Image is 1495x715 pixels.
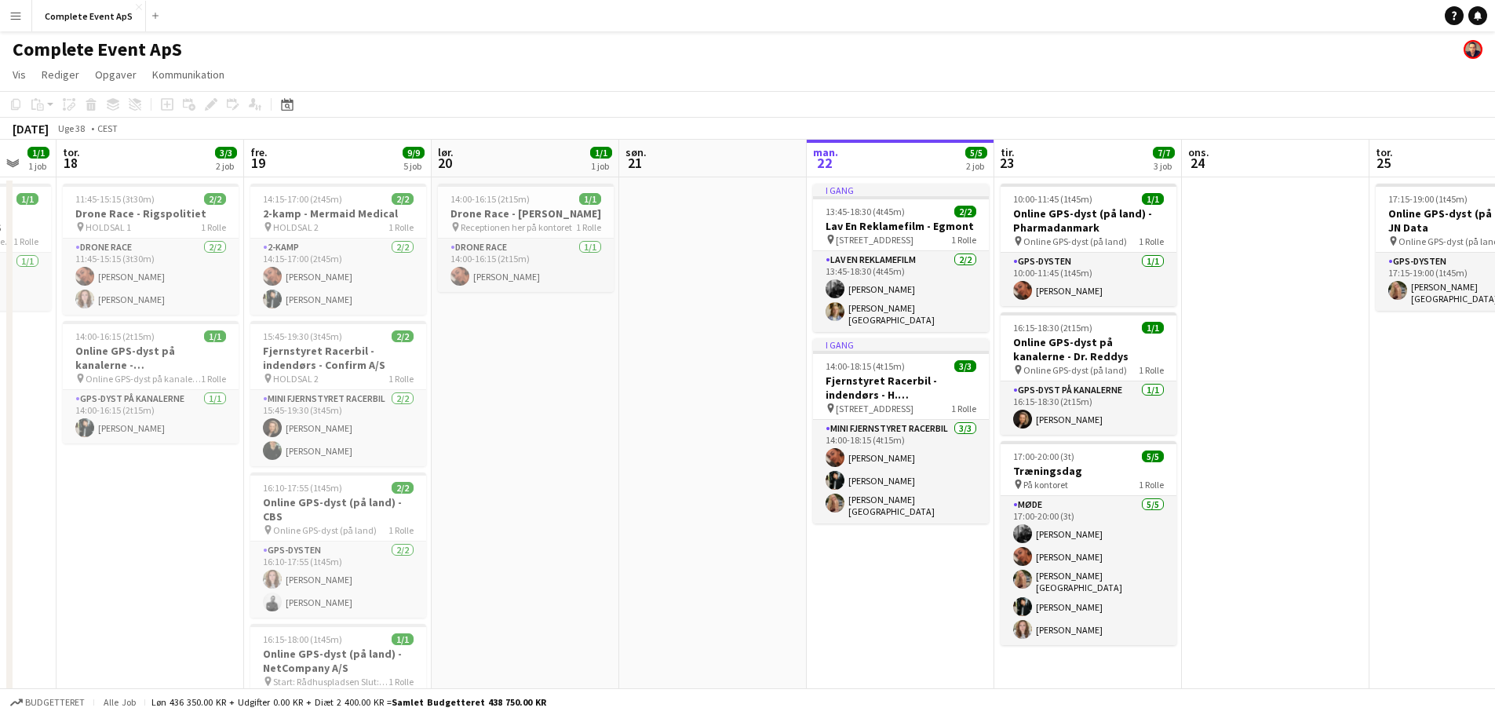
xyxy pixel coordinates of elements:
button: Complete Event ApS [32,1,146,31]
app-user-avatar: Christian Brøckner [1464,40,1482,59]
button: Budgetteret [8,694,87,711]
div: [DATE] [13,121,49,137]
div: Løn 436 350.00 KR + Udgifter 0.00 KR + Diæt 2 400.00 KR = [151,696,546,708]
a: Opgaver [89,64,143,85]
span: Budgetteret [25,697,85,708]
a: Rediger [35,64,86,85]
span: Alle job [100,696,138,708]
span: Uge 38 [52,122,91,134]
h1: Complete Event ApS [13,38,182,61]
a: Vis [6,64,32,85]
span: Kommunikation [152,67,224,82]
span: Samlet budgetteret 438 750.00 KR [392,696,546,708]
a: Kommunikation [146,64,231,85]
span: Opgaver [95,67,137,82]
span: Vis [13,67,26,82]
span: Rediger [42,67,79,82]
div: CEST [97,122,118,134]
